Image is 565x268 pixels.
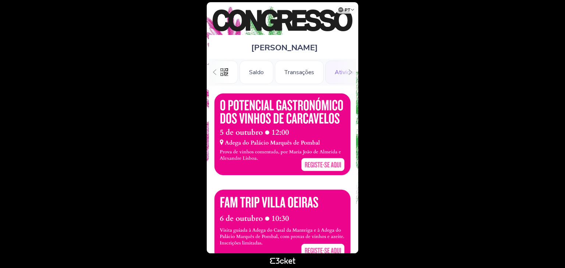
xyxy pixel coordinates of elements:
[275,61,324,84] div: Transações
[213,10,352,31] img: Congresso de Cozinha
[251,42,318,53] span: [PERSON_NAME]
[325,68,372,76] a: Atividades
[239,68,273,76] a: Saldo
[239,61,273,84] div: Saldo
[325,61,372,84] div: Atividades
[275,68,324,76] a: Transações
[213,93,352,177] img: 88f58e36e7104557a446fa72b188c76a.webp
